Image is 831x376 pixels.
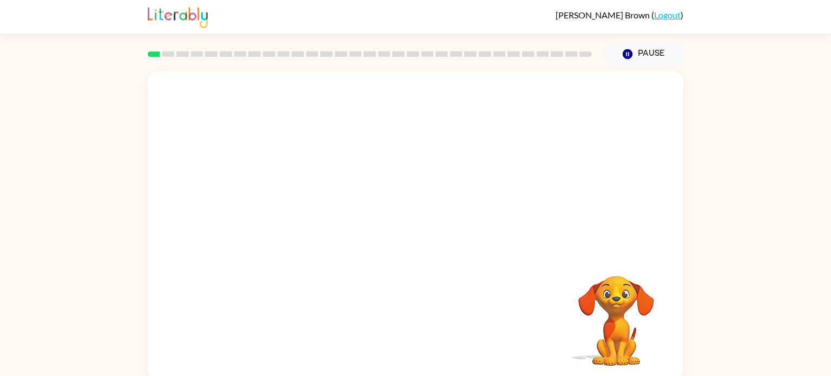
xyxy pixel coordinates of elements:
[605,42,683,67] button: Pause
[562,259,670,367] video: Your browser must support playing .mp4 files to use Literably. Please try using another browser.
[148,4,208,28] img: Literably
[556,10,651,20] span: [PERSON_NAME] Brown
[654,10,681,20] a: Logout
[556,10,683,20] div: ( )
